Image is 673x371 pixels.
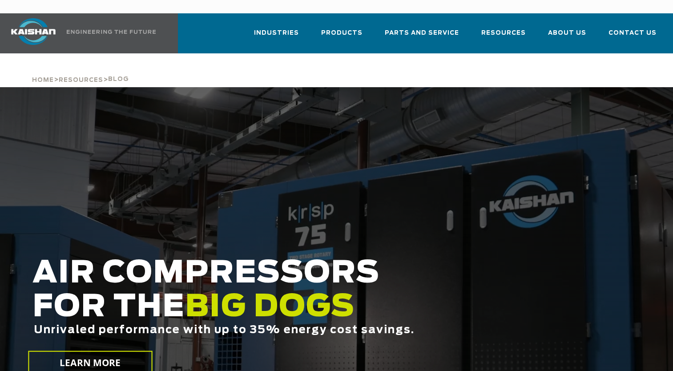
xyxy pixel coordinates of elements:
a: Resources [59,76,103,84]
a: Parts and Service [385,21,459,52]
span: Home [32,77,54,83]
img: Engineering the future [67,30,156,34]
div: > > [32,53,129,87]
a: About Us [548,21,586,52]
span: Blog [108,77,129,82]
a: Products [321,21,363,52]
span: About Us [548,28,586,38]
h2: AIR COMPRESSORS FOR THE [32,257,538,364]
a: Contact Us [609,21,657,52]
span: Resources [59,77,103,83]
a: Home [32,76,54,84]
span: Contact Us [609,28,657,38]
span: Products [321,28,363,38]
a: Resources [481,21,526,52]
span: Industries [254,28,299,38]
span: Unrivaled performance with up to 35% energy cost savings. [34,325,415,335]
span: LEARN MORE [60,356,121,369]
span: Resources [481,28,526,38]
span: BIG DOGS [185,292,355,323]
span: Parts and Service [385,28,459,38]
a: Industries [254,21,299,52]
